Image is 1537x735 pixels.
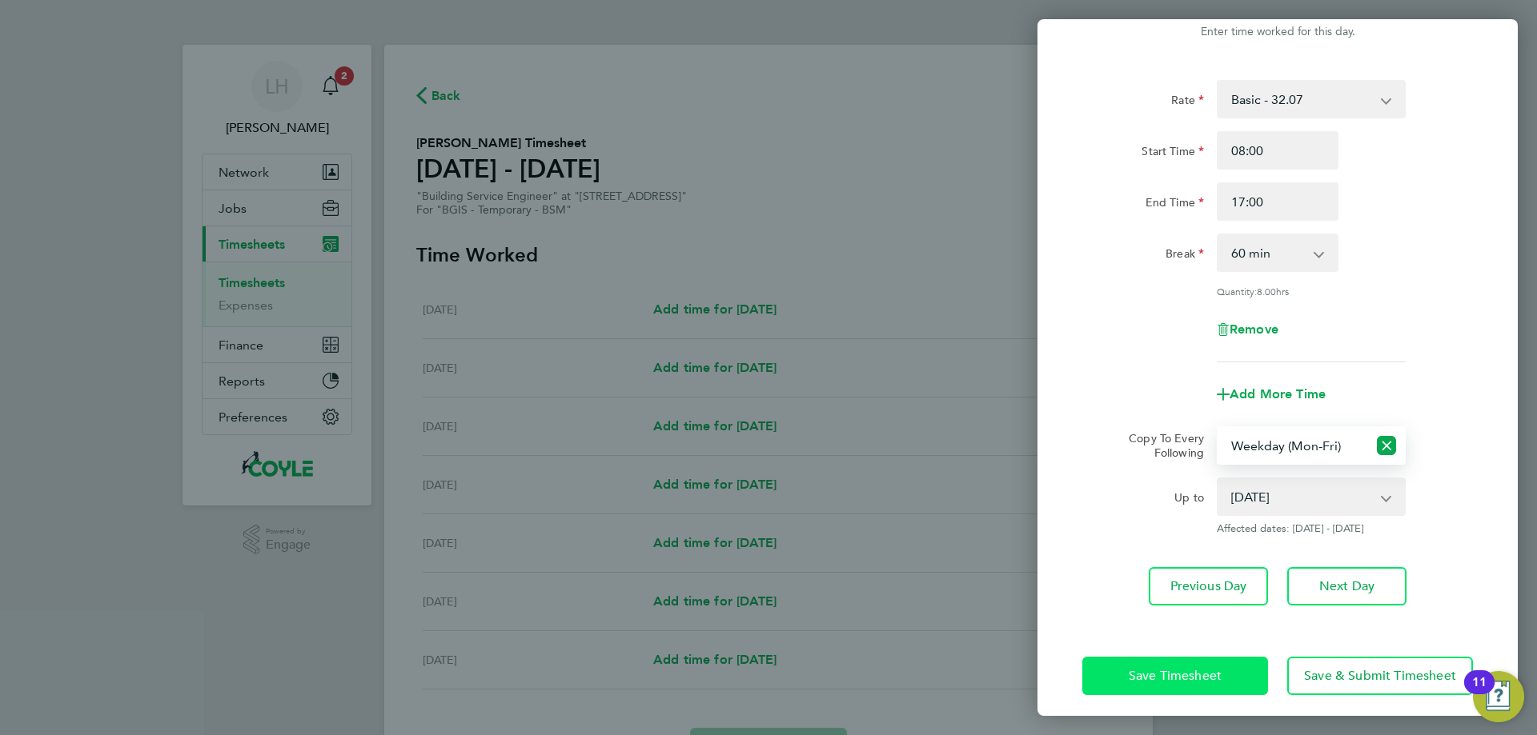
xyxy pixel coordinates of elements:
span: Previous Day [1170,578,1247,594]
span: Add More Time [1230,386,1326,401]
label: End Time [1146,195,1204,214]
span: Next Day [1319,578,1374,594]
span: Save & Submit Timesheet [1304,668,1456,684]
button: Save & Submit Timesheet [1287,657,1473,695]
span: Affected dates: [DATE] - [DATE] [1217,522,1406,535]
div: Quantity: hrs [1217,285,1406,298]
div: 11 [1472,682,1487,703]
button: Open Resource Center, 11 new notifications [1473,671,1524,722]
span: Remove [1230,322,1278,337]
div: Enter time worked for this day. [1037,22,1518,42]
span: 8.00 [1257,285,1276,298]
button: Next Day [1287,567,1407,605]
button: Remove [1217,323,1278,336]
button: Previous Day [1149,567,1268,605]
label: Up to [1174,490,1204,509]
button: Reset selection [1377,428,1396,463]
input: E.g. 18:00 [1217,182,1338,221]
label: Copy To Every Following [1116,431,1204,460]
label: Rate [1171,93,1204,112]
input: E.g. 08:00 [1217,131,1338,170]
span: Save Timesheet [1129,668,1222,684]
button: Add More Time [1217,388,1326,401]
label: Start Time [1142,144,1204,163]
button: Save Timesheet [1082,657,1268,695]
label: Break [1166,246,1204,266]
